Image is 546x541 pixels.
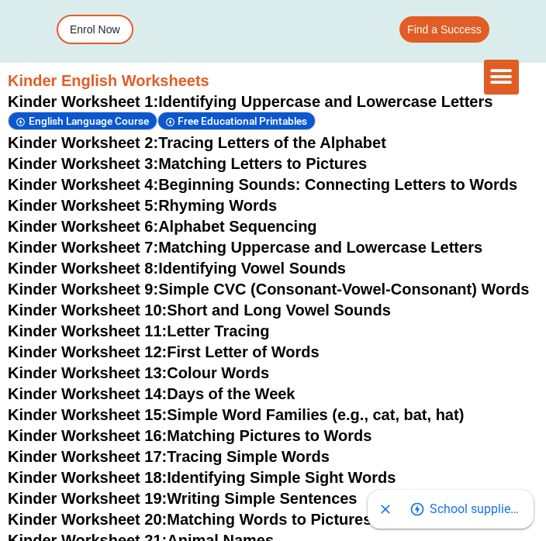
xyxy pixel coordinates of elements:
div: English Language Course [8,112,157,131]
span: Kinder Worksheet 3: [8,155,158,172]
a: Kinder Worksheet 2:Tracing Letters of the Alphabet [8,134,386,151]
a: Kinder Worksheet 4:Beginning Sounds: Connecting Letters to Words [8,176,517,193]
a: Kinder Worksheet 11:Letter Tracing [8,322,270,339]
a: Kinder Worksheet 14:Days of the Week [8,385,295,402]
a: Kinder Worksheet 18:Identifying Simple Sight Words [8,469,396,486]
span: Kinder Worksheet 18: [8,469,167,486]
a: Kinder Worksheet 16:Matching Pictures to Words [8,427,371,444]
a: Kinder Worksheet 19:Writing Simple Sentences [8,490,358,507]
span: Kinder Worksheet 19: [8,490,167,507]
a: Kinder Worksheet 13:Colour Words [8,364,269,381]
span: Kinder Worksheet 15: [8,406,167,423]
a: Kinder Worksheet 5:Rhyming Words [8,197,277,214]
a: Kinder Worksheet 10:Short and Long Vowel Sounds [8,302,391,319]
iframe: Chat Widget [280,366,546,541]
a: Kinder Worksheet 8:Identifying Vowel Sounds [8,260,346,277]
span: Free Educational Printables [178,115,312,127]
span: Enrol Now [70,24,120,35]
span: Kinder Worksheet 9: [8,281,158,298]
a: Enrol Now [57,15,133,44]
a: Kinder Worksheet 9:Simple CVC (Consonant-Vowel-Consonant) Words [8,281,529,298]
span: Kinder Worksheet 11: [8,322,167,339]
a: Kinder Worksheet 17:Tracing Simple Words [8,448,330,465]
span: Kinder Worksheet 7: [8,239,158,256]
a: Kinder Worksheet 15:Simple Word Families (e.g., cat, bat, hat) [8,406,464,423]
span: Kinder Worksheet 12: [8,343,167,360]
a: Kinder Worksheet 3:Matching Letters to Pictures [8,155,367,172]
a: Kinder Worksheet 6:Alphabet Sequencing [8,218,317,235]
span: Kinder Worksheet 2: [8,134,158,151]
a: Find a Success [399,16,489,43]
span: Kinder Worksheet 20: [8,511,167,528]
span: Find a Success [407,24,482,35]
div: Menu Toggle [484,60,519,95]
div: Free Educational Printables [157,112,316,131]
a: Kinder Worksheet 7:Matching Uppercase and Lowercase Letters [8,239,482,256]
span: Kinder Worksheet 16: [8,427,167,444]
span: Kinder Worksheet 4: [8,176,158,193]
span: Kinder Worksheet 6: [8,218,158,235]
span: Kinder Worksheet 5: [8,197,158,214]
span: Kinder Worksheet 17: [8,448,167,465]
span: Kinder Worksheet 10: [8,302,167,319]
a: Kinder Worksheet 12:First Letter of Words [8,343,320,360]
a: Kinder Worksheet 20:Matching Words to Pictures [8,511,371,528]
span: Kinder Worksheet 8: [8,260,158,277]
span: Kinder Worksheet 13: [8,364,167,381]
span: Kinder Worksheet 14: [8,385,167,402]
span: English Language Course [29,115,154,127]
